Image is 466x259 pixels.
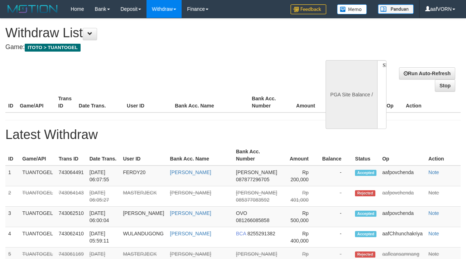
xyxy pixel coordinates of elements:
[120,186,167,207] td: MASTERJECK
[320,145,352,166] th: Balance
[170,251,211,257] a: [PERSON_NAME]
[281,166,320,186] td: Rp 200,000
[236,177,269,182] span: 087877296705
[287,92,326,112] th: Amount
[428,251,439,257] a: Note
[5,92,17,112] th: ID
[236,190,277,196] span: [PERSON_NAME]
[379,166,426,186] td: aafpovchenda
[379,186,426,207] td: aafpovchenda
[426,145,461,166] th: Action
[170,210,211,216] a: [PERSON_NAME]
[399,67,455,80] a: Run Auto-Refresh
[5,227,19,248] td: 4
[56,92,76,112] th: Trans ID
[320,166,352,186] td: -
[236,251,277,257] span: [PERSON_NAME]
[355,170,376,176] span: Accepted
[435,80,455,92] a: Stop
[5,44,303,51] h4: Game:
[17,92,55,112] th: Game/API
[236,231,246,236] span: BCA
[320,207,352,227] td: -
[172,92,249,112] th: Bank Acc. Name
[355,251,375,258] span: Rejected
[326,60,377,129] div: PGA Site Balance /
[19,207,56,227] td: TUANTOGEL
[403,92,461,112] th: Action
[428,231,439,236] a: Note
[236,197,269,203] span: 085377083592
[378,4,414,14] img: panduan.png
[320,186,352,207] td: -
[320,227,352,248] td: -
[5,207,19,227] td: 3
[56,207,87,227] td: 743062510
[19,227,56,248] td: TUANTOGEL
[379,227,426,248] td: aafChhunchakriya
[355,190,375,196] span: Rejected
[281,186,320,207] td: Rp 401,000
[120,207,167,227] td: [PERSON_NAME]
[124,92,172,112] th: User ID
[120,227,167,248] td: WULANDUGONG
[248,231,275,236] span: 8255291382
[428,169,439,175] a: Note
[281,227,320,248] td: Rp 400,000
[281,145,320,166] th: Amount
[25,44,81,52] span: ITOTO > TUANTOGEL
[76,92,124,112] th: Date Trans.
[428,190,439,196] a: Note
[5,128,461,142] h1: Latest Withdraw
[170,169,211,175] a: [PERSON_NAME]
[384,92,403,112] th: Op
[87,145,120,166] th: Date Trans.
[352,145,379,166] th: Status
[120,145,167,166] th: User ID
[379,207,426,227] td: aafpovchenda
[249,92,287,112] th: Bank Acc. Number
[355,211,376,217] span: Accepted
[5,166,19,186] td: 1
[56,166,87,186] td: 743064491
[5,26,303,40] h1: Withdraw List
[87,227,120,248] td: [DATE] 05:59:11
[5,145,19,166] th: ID
[428,210,439,216] a: Note
[56,227,87,248] td: 743062410
[236,217,269,223] span: 081266085858
[281,207,320,227] td: Rp 500,000
[290,4,326,14] img: Feedback.jpg
[19,166,56,186] td: TUANTOGEL
[233,145,281,166] th: Bank Acc. Number
[120,166,167,186] td: FERDY20
[56,145,87,166] th: Trans ID
[167,145,233,166] th: Bank Acc. Name
[355,231,376,237] span: Accepted
[19,186,56,207] td: TUANTOGEL
[170,190,211,196] a: [PERSON_NAME]
[337,4,367,14] img: Button%20Memo.svg
[19,145,56,166] th: Game/API
[87,207,120,227] td: [DATE] 06:00:04
[5,4,60,14] img: MOTION_logo.png
[87,186,120,207] td: [DATE] 06:05:27
[5,186,19,207] td: 2
[170,231,211,236] a: [PERSON_NAME]
[56,186,87,207] td: 743064143
[87,166,120,186] td: [DATE] 06:07:55
[236,169,277,175] span: [PERSON_NAME]
[379,145,426,166] th: Op
[236,210,247,216] span: OVO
